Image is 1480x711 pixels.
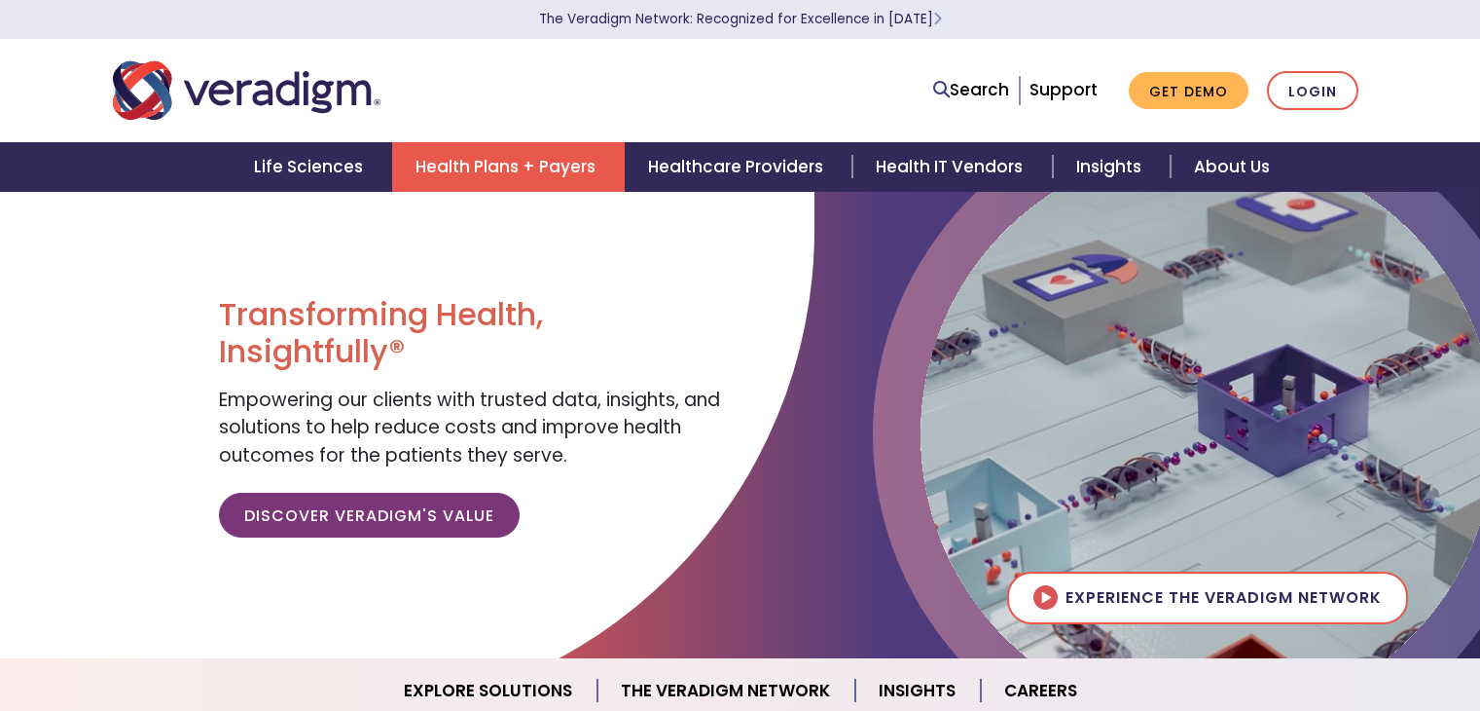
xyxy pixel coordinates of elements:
[219,296,725,371] h1: Transforming Health, Insightfully®
[113,58,380,123] img: Veradigm logo
[1029,78,1098,101] a: Support
[219,493,520,538] a: Discover Veradigm's Value
[1267,71,1358,111] a: Login
[231,142,392,192] a: Life Sciences
[539,10,942,28] a: The Veradigm Network: Recognized for Excellence in [DATE]Learn More
[1053,142,1171,192] a: Insights
[392,142,625,192] a: Health Plans + Payers
[852,142,1052,192] a: Health IT Vendors
[219,387,720,468] span: Empowering our clients with trusted data, insights, and solutions to help reduce costs and improv...
[933,10,942,28] span: Learn More
[625,142,852,192] a: Healthcare Providers
[1129,72,1248,110] a: Get Demo
[1171,142,1293,192] a: About Us
[933,77,1009,103] a: Search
